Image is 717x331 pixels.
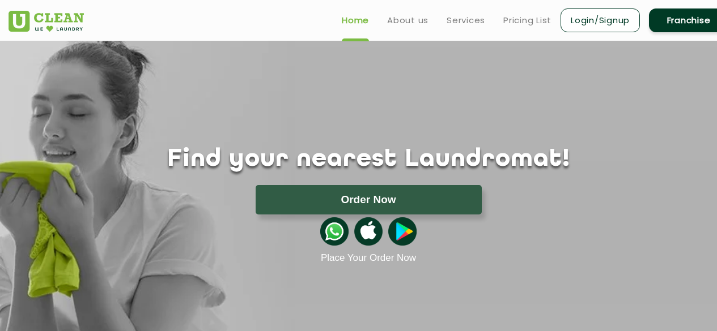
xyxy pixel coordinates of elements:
a: Login/Signup [561,8,640,32]
button: Order Now [256,185,482,214]
a: Home [342,14,369,27]
img: apple-icon.png [354,217,383,246]
img: UClean Laundry and Dry Cleaning [9,11,84,32]
a: Pricing List [503,14,551,27]
a: Place Your Order Now [321,252,416,264]
img: whatsappicon.png [320,217,349,246]
img: playstoreicon.png [388,217,417,246]
a: Services [447,14,485,27]
a: About us [387,14,428,27]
